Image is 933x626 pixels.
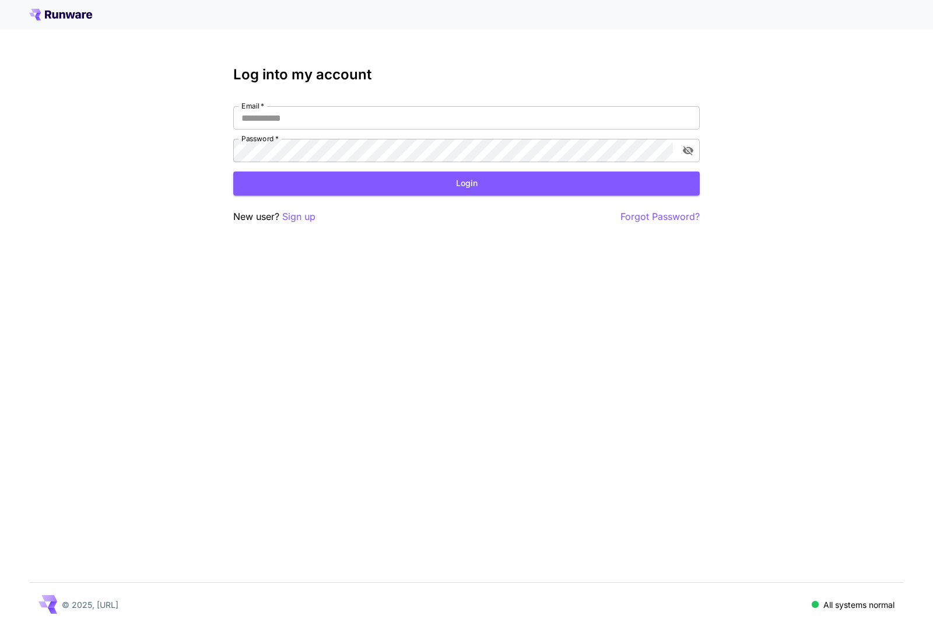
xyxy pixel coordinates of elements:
button: Login [233,172,700,195]
label: Email [241,101,264,111]
p: © 2025, [URL] [62,599,118,611]
h3: Log into my account [233,67,700,83]
button: Sign up [282,209,315,224]
button: Forgot Password? [620,209,700,224]
p: New user? [233,209,315,224]
p: All systems normal [823,599,895,611]
label: Password [241,134,279,144]
button: toggle password visibility [678,140,699,161]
